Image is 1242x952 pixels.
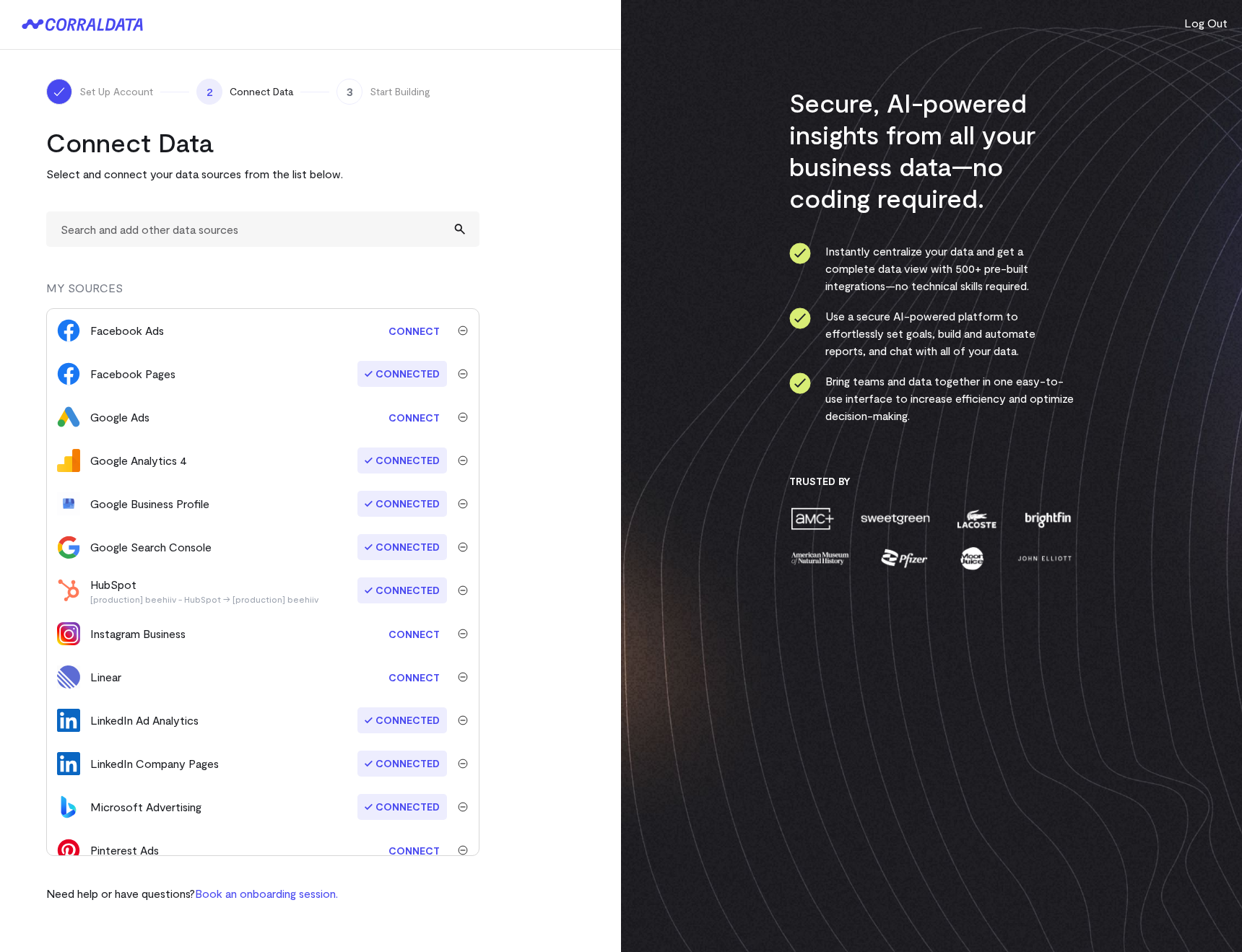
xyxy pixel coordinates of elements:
span: Set Up Account [79,84,153,99]
img: ico-check-circle-4b19435c.svg [789,372,811,394]
img: google_analytics_4-fc05114a.png [57,449,80,472]
img: pfizer-e137f5fc.png [880,546,929,571]
p: Need help or have questions? [46,885,338,902]
span: Connect Data [230,84,293,99]
span: Connected [357,577,447,603]
a: Connect [381,837,447,864]
img: ico-check-circle-4b19435c.svg [789,243,811,264]
img: trash-40e54a27.svg [458,759,468,769]
p: [production] beehiiv - HubSpot → [production] beehiiv [90,593,318,605]
span: Connected [357,751,447,777]
img: ico-check-white-5ff98cb1.svg [52,84,66,99]
a: Book an onboarding session. [195,886,338,900]
div: LinkedIn Company Pages [90,755,219,772]
img: google_ads-c8121f33.png [57,406,80,429]
div: Linear [90,668,121,686]
img: lacoste-7a6b0538.png [955,506,998,531]
img: trash-40e54a27.svg [458,715,468,725]
a: Connect [381,318,447,344]
img: trash-40e54a27.svg [458,802,468,812]
img: amnh-5afada46.png [789,546,851,571]
input: Search and add other data sources [46,211,479,247]
span: 2 [196,79,222,105]
p: Select and connect your data sources from the list below. [46,165,479,183]
span: Connected [357,447,447,473]
div: Google Analytics 4 [90,452,187,469]
h2: Connect Data [46,126,479,158]
img: linkedin_ads-6f572cd8.svg [57,709,80,732]
img: ico-check-circle-4b19435c.svg [789,307,811,329]
img: pinterest_ads-4031befa.svg [57,839,80,862]
img: instagram_business-39503cfc.png [57,622,80,645]
img: trash-40e54a27.svg [458,845,468,855]
div: Pinterest Ads [90,842,159,859]
li: Use a secure AI-powered platform to effortlessly set goals, build and automate reports, and chat ... [789,307,1074,359]
img: facebook_pages-56946ca1.svg [57,362,80,385]
div: Facebook Pages [90,365,175,383]
a: Connect [381,664,447,691]
h3: Trusted By [789,475,1074,488]
div: Google Ads [90,409,149,426]
span: Connected [357,361,447,387]
div: LinkedIn Ad Analytics [90,712,199,729]
img: trash-40e54a27.svg [458,455,468,466]
h3: Secure, AI-powered insights from all your business data—no coding required. [789,87,1074,214]
img: linear-35997e4a.svg [57,665,80,689]
img: trash-40e54a27.svg [458,326,468,336]
img: trash-40e54a27.svg [458,585,468,595]
img: trash-40e54a27.svg [458,412,468,422]
img: trash-40e54a27.svg [458,672,468,682]
img: trash-40e54a27.svg [458,369,468,379]
span: 3 [336,79,362,105]
img: facebook_ads-56946ca1.svg [57,319,80,342]
img: moon-juice-c312e729.png [957,546,986,571]
button: Log Out [1184,14,1228,32]
span: Connected [357,794,447,820]
img: trash-40e54a27.svg [458,542,468,552]
div: Instagram Business [90,625,186,642]
div: HubSpot [90,576,318,605]
span: Connected [357,707,447,733]
li: Bring teams and data together in one easy-to-use interface to increase efficiency and optimize de... [789,372,1074,424]
div: Microsoft Advertising [90,798,201,816]
div: MY SOURCES [46,279,479,308]
img: brightfin-a251e171.png [1022,506,1074,531]
span: Connected [357,534,447,560]
img: john-elliott-25751c40.png [1015,546,1074,571]
div: Google Search Console [90,538,212,556]
div: Google Business Profile [90,495,209,512]
img: amc-0b11a8f1.png [789,506,835,531]
img: google_search_console-3467bcd2.svg [57,536,80,559]
a: Connect [381,621,447,647]
img: linkedin_company_pages-6f572cd8.svg [57,752,80,775]
img: google_business_profile-01dad752.svg [57,492,80,515]
li: Instantly centralize your data and get a complete data view with 500+ pre-built integrations—no t... [789,243,1074,294]
img: trash-40e54a27.svg [458,629,468,639]
div: Facebook Ads [90,322,164,339]
img: bingads-f64eff47.svg [57,795,80,818]
span: Connected [357,491,447,517]
img: trash-40e54a27.svg [458,499,468,509]
img: hubspot-c1e9301f.svg [57,579,80,602]
span: Start Building [370,84,430,99]
a: Connect [381,404,447,431]
img: sweetgreen-1d1fb32c.png [859,506,931,531]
